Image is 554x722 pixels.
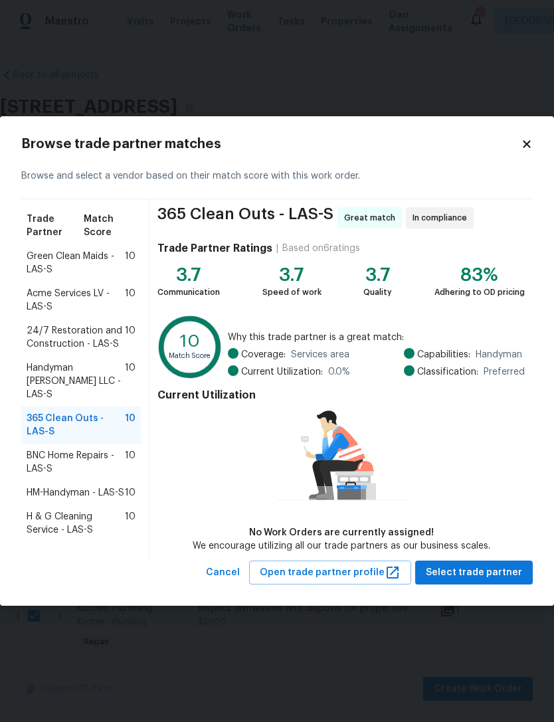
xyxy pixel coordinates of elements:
[157,389,525,402] h4: Current Utilization
[291,348,349,361] span: Services area
[27,361,125,401] span: Handyman [PERSON_NAME] LLC - LAS-S
[27,449,125,476] span: BNC Home Repairs - LAS-S
[125,250,136,276] span: 10
[415,561,533,585] button: Select trade partner
[157,242,272,255] h4: Trade Partner Ratings
[328,365,350,379] span: 0.0 %
[125,324,136,351] span: 10
[27,324,125,351] span: 24/7 Restoration and Construction - LAS-S
[125,361,136,401] span: 10
[476,348,522,361] span: Handyman
[282,242,360,255] div: Based on 6 ratings
[27,510,125,537] span: H & G Cleaning Service - LAS-S
[241,348,286,361] span: Coverage:
[21,153,533,199] div: Browse and select a vendor based on their match score with this work order.
[363,268,392,282] div: 3.7
[169,351,211,359] text: Match Score
[262,286,322,299] div: Speed of work
[157,268,220,282] div: 3.7
[260,565,401,581] span: Open trade partner profile
[125,486,136,499] span: 10
[27,412,125,438] span: 365 Clean Outs - LAS-S
[180,332,200,350] text: 10
[27,250,125,276] span: Green Clean Maids - LAS-S
[241,365,323,379] span: Current Utilization:
[84,213,136,239] span: Match Score
[363,286,392,299] div: Quality
[27,486,124,499] span: HM-Handyman - LAS-S
[125,510,136,537] span: 10
[426,565,522,581] span: Select trade partner
[157,207,333,228] span: 365 Clean Outs - LAS-S
[417,365,478,379] span: Classification:
[228,331,525,344] span: Why this trade partner is a great match:
[193,539,490,553] div: We encourage utilizing all our trade partners as our business scales.
[157,286,220,299] div: Communication
[484,365,525,379] span: Preferred
[27,287,125,314] span: Acme Services LV - LAS-S
[272,242,282,255] div: |
[206,565,240,581] span: Cancel
[417,348,470,361] span: Capabilities:
[125,412,136,438] span: 10
[193,526,490,539] div: No Work Orders are currently assigned!
[262,268,322,282] div: 3.7
[344,211,401,225] span: Great match
[249,561,411,585] button: Open trade partner profile
[125,287,136,314] span: 10
[21,137,521,151] h2: Browse trade partner matches
[434,268,525,282] div: 83%
[413,211,472,225] span: In compliance
[201,561,245,585] button: Cancel
[125,449,136,476] span: 10
[27,213,84,239] span: Trade Partner
[434,286,525,299] div: Adhering to OD pricing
